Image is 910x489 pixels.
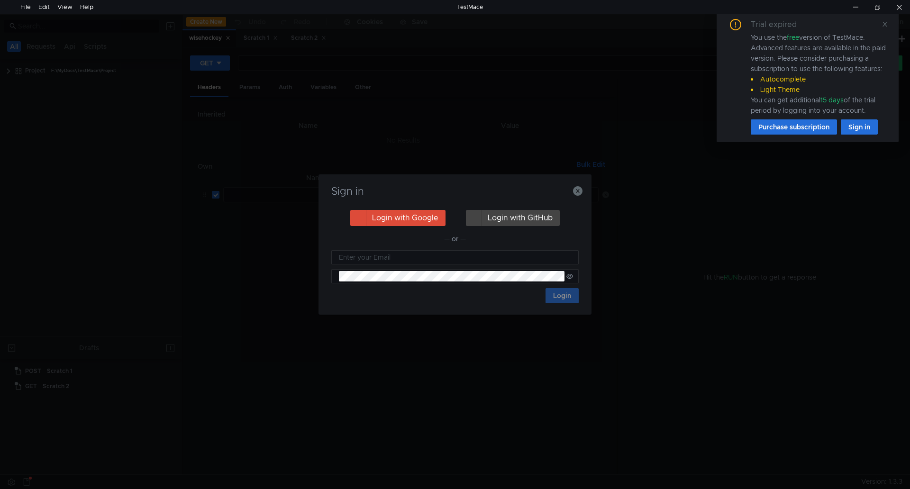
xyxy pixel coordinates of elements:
[330,186,580,197] h3: Sign in
[787,33,799,42] span: free
[466,210,560,226] button: Login with GitHub
[339,252,573,263] input: Enter your Email
[820,96,844,104] span: 15 days
[841,119,878,135] button: Sign in
[751,84,887,95] li: Light Theme
[751,74,887,84] li: Autocomplete
[751,32,887,116] div: You use the version of TestMace. Advanced features are available in the paid version. Please cons...
[331,233,579,244] div: — or —
[751,19,808,30] div: Trial expired
[350,210,446,226] button: Login with Google
[751,95,887,116] div: You can get additional of the trial period by logging into your account.
[751,119,837,135] button: Purchase subscription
